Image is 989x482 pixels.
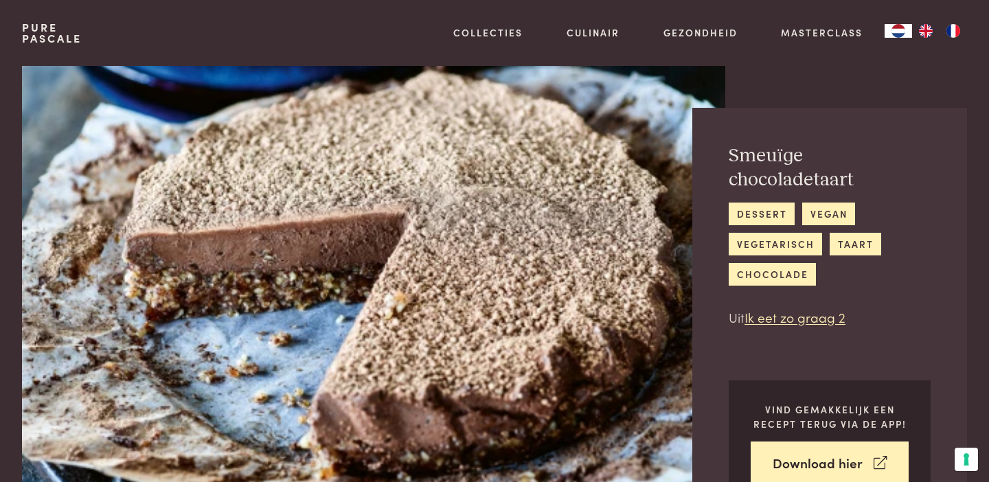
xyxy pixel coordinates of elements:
[663,25,738,40] a: Gezondheid
[781,25,863,40] a: Masterclass
[729,263,816,286] a: chocolade
[453,25,523,40] a: Collecties
[729,144,931,192] h2: Smeuïge chocoladetaart
[830,233,881,255] a: taart
[729,233,822,255] a: vegetarisch
[729,308,931,328] p: Uit
[802,203,855,225] a: vegan
[885,24,912,38] div: Language
[567,25,619,40] a: Culinair
[751,402,909,431] p: Vind gemakkelijk een recept terug via de app!
[955,448,978,471] button: Uw voorkeuren voor toestemming voor trackingtechnologieën
[912,24,940,38] a: EN
[940,24,967,38] a: FR
[912,24,967,38] ul: Language list
[885,24,912,38] a: NL
[744,308,845,326] a: Ik eet zo graag 2
[729,203,795,225] a: dessert
[885,24,967,38] aside: Language selected: Nederlands
[22,22,82,44] a: PurePascale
